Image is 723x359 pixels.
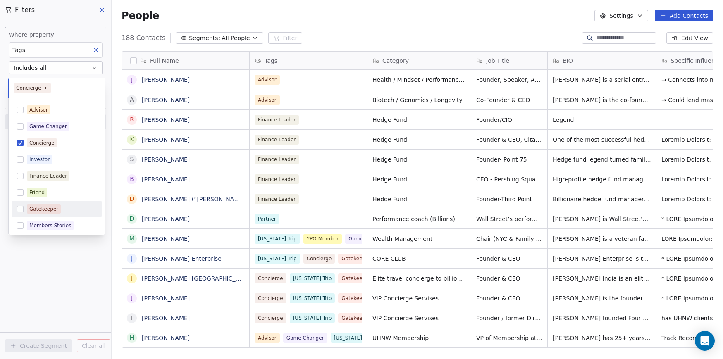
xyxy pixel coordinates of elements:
[29,222,71,229] div: Members Stories
[29,106,48,114] div: Advisor
[16,84,41,92] div: Concierge
[29,139,55,147] div: Concierge
[29,123,67,130] div: Game Changer
[29,156,50,163] div: Investor
[29,189,45,196] div: Friend
[29,205,58,213] div: Gatekeeper
[29,172,67,180] div: Finance Leader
